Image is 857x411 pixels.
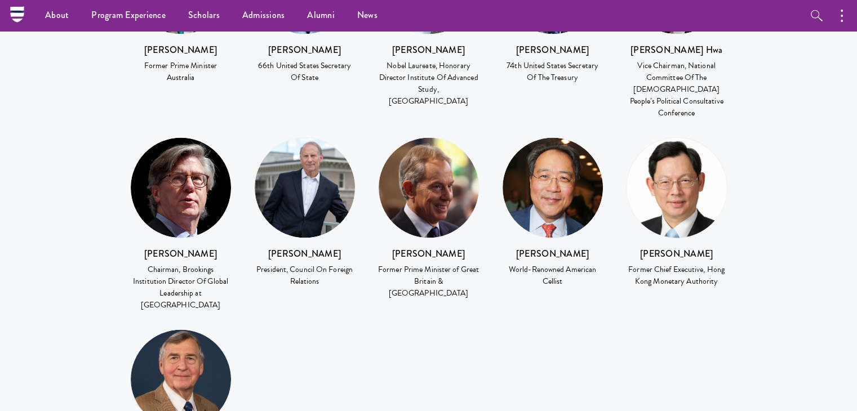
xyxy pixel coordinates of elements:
[378,43,479,57] h3: [PERSON_NAME]
[626,60,727,119] div: Vice Chairman, National Committee Of The [DEMOGRAPHIC_DATA] People’s Political Consultative Confe...
[626,43,727,57] h3: [PERSON_NAME] Hwa
[626,263,727,287] div: Former Chief Executive, Hong Kong Monetary Authority
[130,43,232,57] h3: [PERSON_NAME]
[502,263,603,287] div: World-Renowned American Cellist
[502,247,603,261] h3: [PERSON_NAME]
[502,60,603,83] div: 74th United States Secretary Of The Treasury
[254,263,356,287] div: President, Council On Foreign Relations
[130,247,232,261] h3: [PERSON_NAME]
[254,60,356,83] div: 66th United States Secretary Of State
[626,247,727,261] h3: [PERSON_NAME]
[502,43,603,57] h3: [PERSON_NAME]
[378,60,479,107] div: Nobel Laureate, Honorary Director Institute Of Advanced Study, [GEOGRAPHIC_DATA]
[254,43,356,57] h3: [PERSON_NAME]
[254,247,356,261] h3: [PERSON_NAME]
[378,247,479,261] h3: [PERSON_NAME]
[378,263,479,299] div: Former Prime Minister of Great Britain & [GEOGRAPHIC_DATA]
[130,60,232,83] div: Former Prime Minister Australia
[130,263,232,311] div: Chairman, Brookings Institution Director Of Global Leadership at [GEOGRAPHIC_DATA]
